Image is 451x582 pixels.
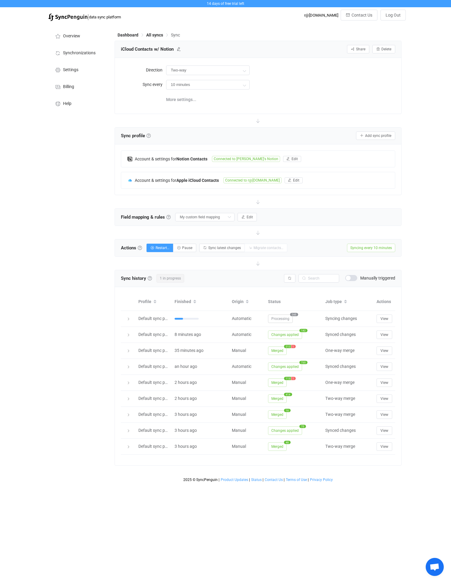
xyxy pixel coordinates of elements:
[63,34,80,39] span: Overview
[380,381,388,385] span: View
[299,361,307,364] span: 735
[377,315,392,323] button: View
[166,80,250,90] input: Model
[377,346,392,355] button: View
[380,444,388,449] span: View
[268,362,302,371] span: Changes applied
[229,331,265,338] div: Automatic
[308,478,309,482] span: |
[283,156,301,162] button: Edit
[284,393,292,396] span: 414
[377,378,392,387] button: View
[299,329,307,332] span: 142
[360,276,395,280] span: Manually triggered
[310,478,333,482] a: Privacy Policy
[138,412,174,417] span: Default sync profile
[219,478,219,482] span: |
[325,412,355,417] span: Two-way merge
[146,33,163,37] span: All syncs
[325,444,355,449] span: Two-way merge
[251,478,262,482] span: Status
[268,442,287,451] span: Merged
[284,409,291,412] span: 16
[380,349,388,353] span: View
[221,478,248,482] span: Product Updates
[292,157,298,161] span: Edit
[377,331,392,339] button: View
[352,13,372,17] span: Contact Us
[138,364,174,369] span: Default sync profile
[135,178,176,183] span: Account & settings for
[175,332,201,337] span: 8 minutes ago
[285,177,303,183] button: Edit
[238,213,257,221] button: Edit
[380,365,388,369] span: View
[325,348,355,353] span: One-way merge
[347,244,395,252] span: Syncing every 10 minutes
[377,380,392,385] a: View
[268,331,302,339] span: Changes applied
[121,243,142,252] span: Actions
[304,13,338,17] div: r@[DOMAIN_NAME]
[171,33,180,37] span: Sync
[325,332,356,337] span: Synced changes
[377,426,392,435] button: View
[356,47,365,51] span: Share
[377,332,392,337] a: View
[298,274,339,283] input: Search
[175,213,235,221] input: Select
[175,348,203,353] span: 35 minutes ago
[254,246,283,250] span: Migrate contacts…
[48,61,109,78] a: Settings
[291,377,296,380] span: 1
[89,15,121,19] span: data sync platform
[325,364,356,369] span: Synced changes
[118,33,180,37] div: Breadcrumb
[229,427,265,434] div: Manual
[380,413,388,417] span: View
[268,426,302,435] span: Changes applied
[356,131,395,140] button: Add sync profile
[138,444,174,449] span: Default sync profile
[381,47,391,51] span: Delete
[182,246,192,250] span: Pause
[268,394,287,403] span: Merged
[380,317,388,321] span: View
[386,13,401,17] span: Log Out
[380,397,388,401] span: View
[377,444,392,449] a: View
[166,65,250,75] input: Model
[377,394,392,403] button: View
[138,380,174,385] span: Default sync profile
[286,478,307,482] span: Terms of Use
[229,395,265,402] div: Manual
[156,274,184,283] span: 1 in progress
[377,316,392,321] a: View
[138,348,174,353] span: Default sync profile
[372,45,395,53] button: Delete
[48,44,109,61] a: Synchronizations
[229,411,265,418] div: Manual
[377,362,392,371] button: View
[249,478,250,482] span: |
[175,364,197,369] span: an hour ago
[63,101,71,106] span: Help
[138,316,174,321] span: Default sync profile
[322,297,374,307] div: Job type
[48,27,109,44] a: Overview
[229,363,265,370] div: Automatic
[380,429,388,433] span: View
[63,84,74,89] span: Billing
[199,244,245,252] button: Sync latest changes
[220,478,248,482] a: Product Updates
[268,346,287,355] span: Merged
[268,378,287,387] span: Merged
[175,444,197,449] span: 3 hours ago
[377,412,392,417] a: View
[48,13,121,21] a: |data sync platform
[175,380,197,385] span: 2 hours ago
[48,95,109,112] a: Help
[183,478,218,482] span: 2025 © SyncPenguin
[63,68,78,72] span: Settings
